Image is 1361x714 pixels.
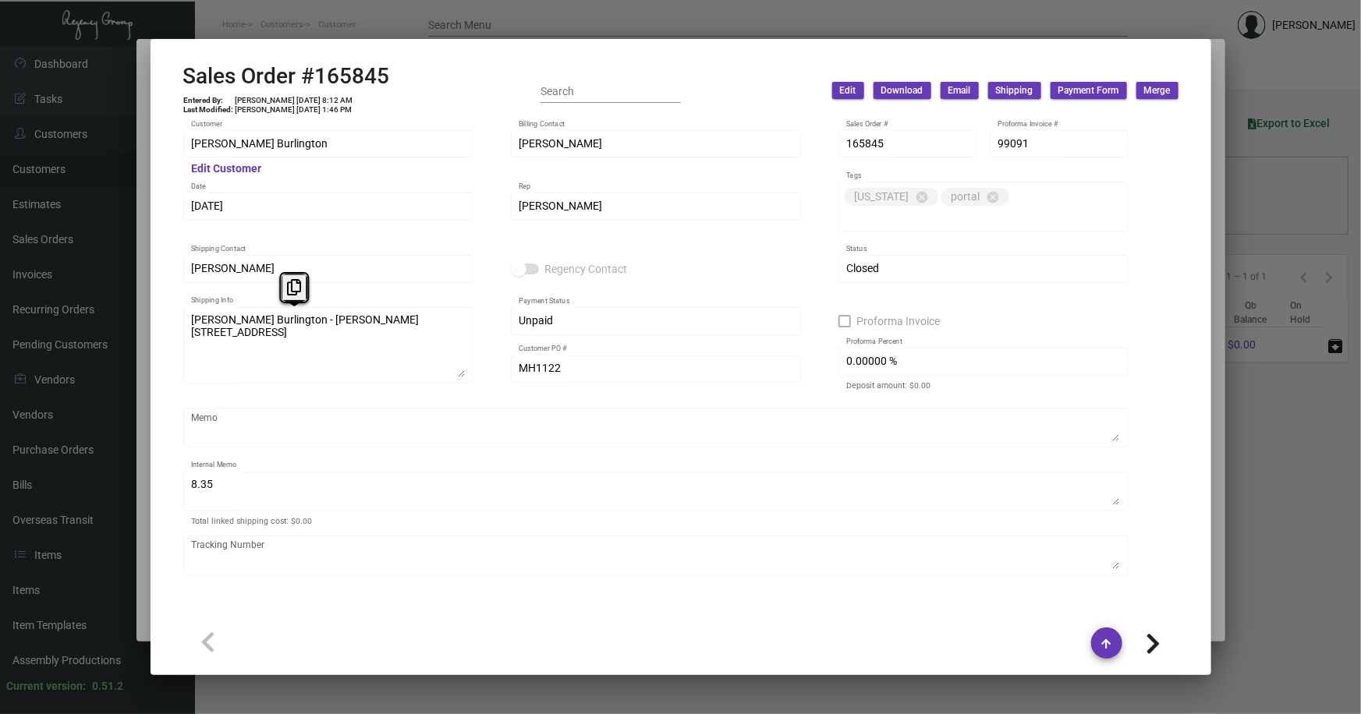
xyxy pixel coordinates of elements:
mat-chip: portal [941,188,1009,206]
mat-icon: cancel [915,190,929,204]
h2: Sales Order #165845 [183,63,390,90]
i: Copy [287,279,301,295]
td: [PERSON_NAME] [DATE] 1:46 PM [235,105,354,115]
span: Shipping [996,84,1033,97]
button: Merge [1136,82,1178,99]
td: Last Modified: [183,105,235,115]
div: 0.51.2 [92,678,123,695]
span: Closed [846,262,879,274]
span: Merge [1144,84,1171,97]
span: Email [948,84,971,97]
span: Unpaid [519,314,553,327]
span: Download [881,84,923,97]
mat-hint: Edit Customer [191,163,261,175]
button: Edit [832,82,864,99]
mat-icon: cancel [986,190,1000,204]
button: Payment Form [1051,82,1127,99]
td: Entered By: [183,96,235,105]
div: Current version: [6,678,86,695]
span: Proforma Invoice [857,312,941,330]
mat-hint: Total linked shipping cost: $0.00 [191,517,312,526]
td: [PERSON_NAME] [DATE] 8:12 AM [235,96,354,105]
mat-chip: [US_STATE] [845,188,938,206]
button: Shipping [988,82,1041,99]
span: Edit [840,84,856,97]
span: Payment Form [1058,84,1119,97]
mat-hint: Deposit amount: $0.00 [846,381,930,391]
button: Email [941,82,979,99]
span: Regency Contact [545,260,628,278]
button: Download [874,82,931,99]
